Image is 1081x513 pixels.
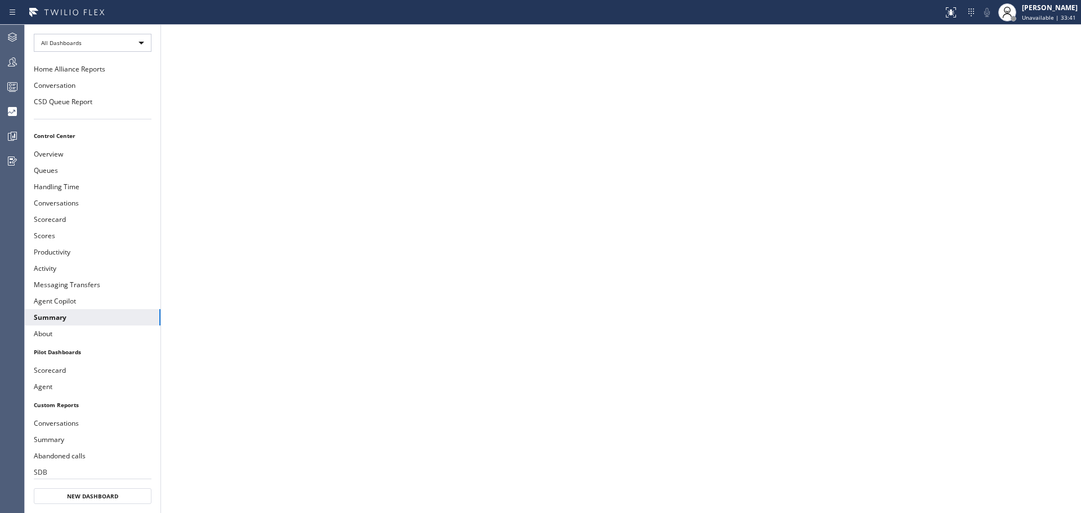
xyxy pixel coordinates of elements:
[25,93,160,110] button: CSD Queue Report
[25,309,160,325] button: Summary
[979,5,995,20] button: Mute
[25,431,160,448] button: Summary
[25,211,160,227] button: Scorecard
[25,378,160,395] button: Agent
[25,362,160,378] button: Scorecard
[1022,3,1078,12] div: [PERSON_NAME]
[25,293,160,309] button: Agent Copilot
[25,276,160,293] button: Messaging Transfers
[1022,14,1076,21] span: Unavailable | 33:41
[25,227,160,244] button: Scores
[25,415,160,431] button: Conversations
[25,195,160,211] button: Conversations
[25,398,160,412] li: Custom Reports
[25,179,160,195] button: Handling Time
[25,464,160,480] button: SDB
[25,260,160,276] button: Activity
[25,244,160,260] button: Productivity
[25,146,160,162] button: Overview
[25,77,160,93] button: Conversation
[25,448,160,464] button: Abandoned calls
[25,61,160,77] button: Home Alliance Reports
[34,34,151,52] div: All Dashboards
[25,128,160,143] li: Control Center
[34,488,151,504] button: New Dashboard
[25,345,160,359] li: Pilot Dashboards
[161,25,1081,513] iframe: To enrich screen reader interactions, please activate Accessibility in Grammarly extension settings
[25,325,160,342] button: About
[25,162,160,179] button: Queues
